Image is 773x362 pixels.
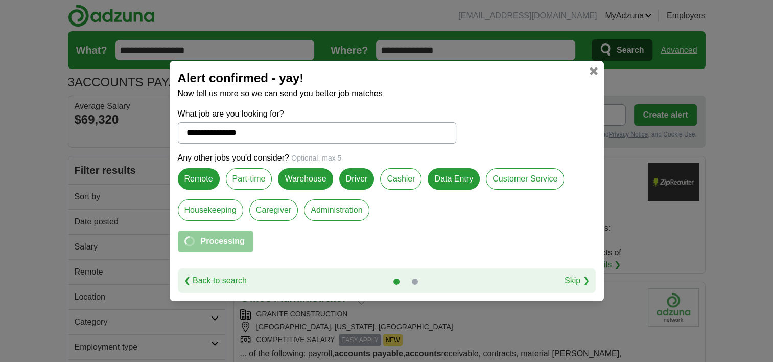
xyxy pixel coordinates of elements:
a: ❮ Back to search [184,275,247,287]
label: Data Entry [428,168,480,190]
a: Skip ❯ [565,275,590,287]
button: Processing [178,231,253,252]
span: Optional, max 5 [291,154,341,162]
h2: Alert confirmed - yay! [178,69,596,87]
label: Part-time [226,168,272,190]
label: Warehouse [278,168,333,190]
label: Remote [178,168,220,190]
label: Housekeeping [178,199,243,221]
p: Now tell us more so we can send you better job matches [178,87,596,100]
p: Any other jobs you'd consider? [178,152,596,164]
label: Cashier [380,168,421,190]
label: What job are you looking for? [178,108,456,120]
label: Customer Service [486,168,564,190]
label: Driver [339,168,374,190]
label: Caregiver [249,199,298,221]
label: Administration [304,199,369,221]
